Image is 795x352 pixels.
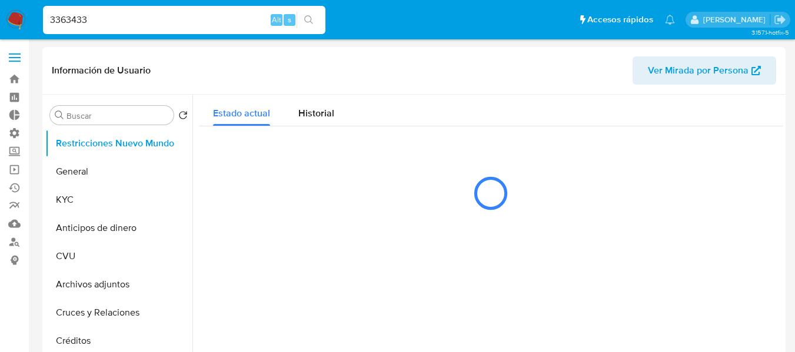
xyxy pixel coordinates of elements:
[45,157,192,186] button: General
[297,12,321,28] button: search-icon
[648,56,749,85] span: Ver Mirada por Persona
[45,270,192,299] button: Archivos adjuntos
[665,15,675,25] a: Notificaciones
[45,299,192,327] button: Cruces y Relaciones
[52,65,151,76] h1: Información de Usuario
[272,14,281,25] span: Alt
[45,186,192,214] button: KYC
[45,129,192,157] button: Restricciones Nuevo Mundo
[774,14,786,26] a: Salir
[43,12,325,28] input: Buscar usuario o caso...
[633,56,776,85] button: Ver Mirada por Persona
[45,242,192,270] button: CVU
[45,214,192,242] button: Anticipos de dinero
[288,14,291,25] span: s
[587,14,653,26] span: Accesos rápidos
[55,110,64,120] button: Buscar
[178,110,188,123] button: Volver al orden por defecto
[703,14,770,25] p: zoe.breuer@mercadolibre.com
[66,110,169,121] input: Buscar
